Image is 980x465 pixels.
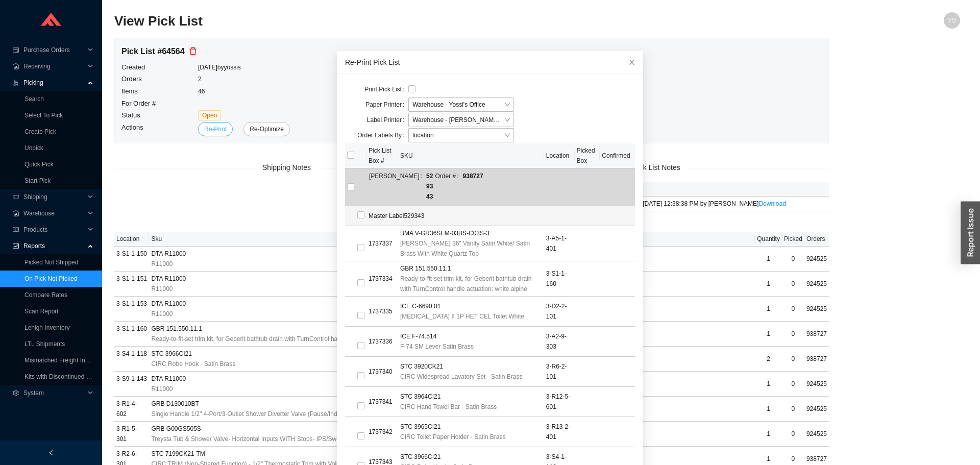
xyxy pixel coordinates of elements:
[149,232,755,247] th: Sku
[12,227,19,233] span: read
[367,113,408,127] label: Label Printer
[151,299,186,309] span: DTA R11000
[23,205,85,222] span: Warehouse
[400,228,489,238] span: BMA V-GR36SFM-03BS-C03S-3
[121,85,198,97] td: Items
[250,124,284,134] span: Re-Optimize
[806,380,827,387] span: 924525
[400,432,506,442] span: CIRC Toilet Paper Holder - Satin Brass
[198,73,290,85] td: 2
[24,324,70,331] a: Lehigh Inventory
[189,47,197,55] span: delete
[345,57,635,68] div: Re-Print Pick List
[255,162,318,174] span: Shipping Notes
[435,171,463,181] span: Order #
[114,372,149,397] td: 3-S9-1-143
[121,45,290,59] div: Pick List # 64564
[628,59,635,66] span: close
[782,422,804,447] td: 0
[366,261,398,297] td: 1737334
[151,399,199,409] span: GRB D130010BT
[114,232,149,247] th: Location
[400,311,524,322] span: [MEDICAL_DATA] II 1P HET CEL Toilet White
[24,291,67,299] a: Compare Rates
[755,347,782,372] td: 2
[755,422,782,447] td: 1
[24,373,101,380] a: Kits with Discontinued Parts
[400,361,443,372] span: STC 3920CK21
[151,324,202,334] span: GBR 151.550.11.1
[600,143,635,168] th: Confirmed
[24,128,56,135] a: Create Pick
[23,75,85,91] span: Picking
[369,211,501,221] div: Master Label 529343
[121,61,198,74] td: Created
[151,259,173,269] span: R11000
[23,385,85,401] span: System
[426,171,434,202] span: 529343
[412,98,510,111] span: Warehouse - Yossi's Office
[755,297,782,322] td: 1
[23,238,85,254] span: Reports
[755,232,782,247] th: Quantity
[366,357,398,387] td: 1737340
[198,122,233,136] button: Re-Print
[400,274,542,294] span: Ready-to-fit-set trim kit, for Geberit bathtub drain with TurnControl handle actuation: white alpine
[364,82,408,96] label: Print Pick List
[366,417,398,447] td: 1737342
[151,284,173,294] span: R11000
[782,322,804,347] td: 0
[806,455,827,462] span: 938727
[151,374,186,384] span: DTA R11000
[12,47,19,53] span: credit-card
[621,51,643,74] button: Close
[114,297,149,322] td: 3-S1-1-153
[400,452,440,462] span: STC 3966CI21
[121,109,198,121] td: Status
[121,97,198,110] td: For Order #
[806,305,827,312] span: 924525
[151,359,235,369] span: CIRC Robe Hook - Satin Brass
[243,122,290,136] button: Re-Optimize
[198,62,290,72] div: [DATE] by yossis
[151,409,378,419] span: Single Handle 1/2" 4-Port/3-Outlet Shower Diverter Valve (Pause/Individual/Shared)
[544,297,575,327] td: 3-D2-2-101
[151,249,186,259] span: DTA R11000
[151,309,173,319] span: R11000
[151,449,205,459] span: STC 7199CK21-TM
[782,372,804,397] td: 0
[400,391,440,402] span: STC 3964CI21
[400,263,451,274] span: GBR 151.550.11.1
[151,384,173,394] span: R11000
[804,232,829,247] th: Orders
[23,42,85,58] span: Purchase Orders
[400,402,497,412] span: CIRC Hand Towel Bar - Satin Brass
[23,222,85,238] span: Products
[806,405,827,412] span: 924525
[544,226,575,261] td: 3-A5-1-401
[114,422,149,447] td: 3-R1-5-301
[365,97,408,112] label: Paper Printer
[369,171,426,202] span: [PERSON_NAME]
[806,330,827,337] span: 938727
[114,12,749,30] h2: View Pick List
[121,121,198,137] td: Actions
[357,128,408,142] label: Order Labels By
[24,144,43,152] a: Unpick
[198,85,290,97] td: 46
[782,397,804,422] td: 0
[614,199,827,209] div: printed on [DATE] 12:38:38 PM by [PERSON_NAME]
[400,238,542,259] span: [PERSON_NAME] 36" Vanity Satin White/ Satin Brass With White Quartz Top
[575,143,600,168] th: Picked Box
[114,397,149,422] td: 3-R1-4-602
[24,340,65,348] a: LTL Shipments
[151,349,191,359] span: STC 3966CI21
[806,255,827,262] span: 924525
[366,226,398,261] td: 1737337
[544,387,575,417] td: 3-R12-5-601
[24,259,78,266] a: Picked Not Shipped
[948,12,956,29] span: YS
[24,357,103,364] a: Mismatched Freight Invoices
[366,143,398,168] th: Pick List Box #
[412,113,510,127] span: Warehouse - Yossi's Desk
